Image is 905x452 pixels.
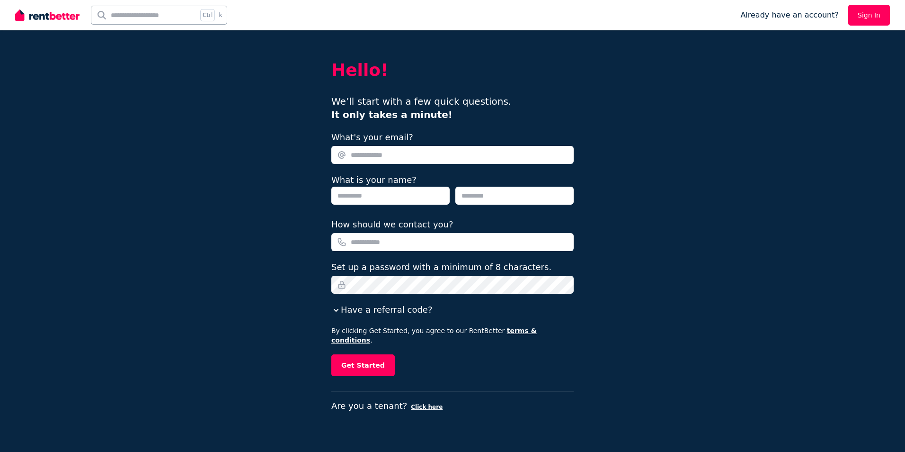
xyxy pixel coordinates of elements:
[411,403,443,411] button: Click here
[331,399,574,413] p: Are you a tenant?
[331,354,395,376] button: Get Started
[331,96,511,120] span: We’ll start with a few quick questions.
[331,303,432,316] button: Have a referral code?
[200,9,215,21] span: Ctrl
[331,261,551,274] label: Set up a password with a minimum of 8 characters.
[331,61,574,80] h2: Hello!
[331,326,574,345] p: By clicking Get Started, you agree to our RentBetter .
[219,11,222,19] span: k
[15,8,80,22] img: RentBetter
[331,109,452,120] b: It only takes a minute!
[740,9,839,21] span: Already have an account?
[848,5,890,26] a: Sign In
[331,175,417,185] label: What is your name?
[331,218,453,231] label: How should we contact you?
[331,131,413,144] label: What's your email?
